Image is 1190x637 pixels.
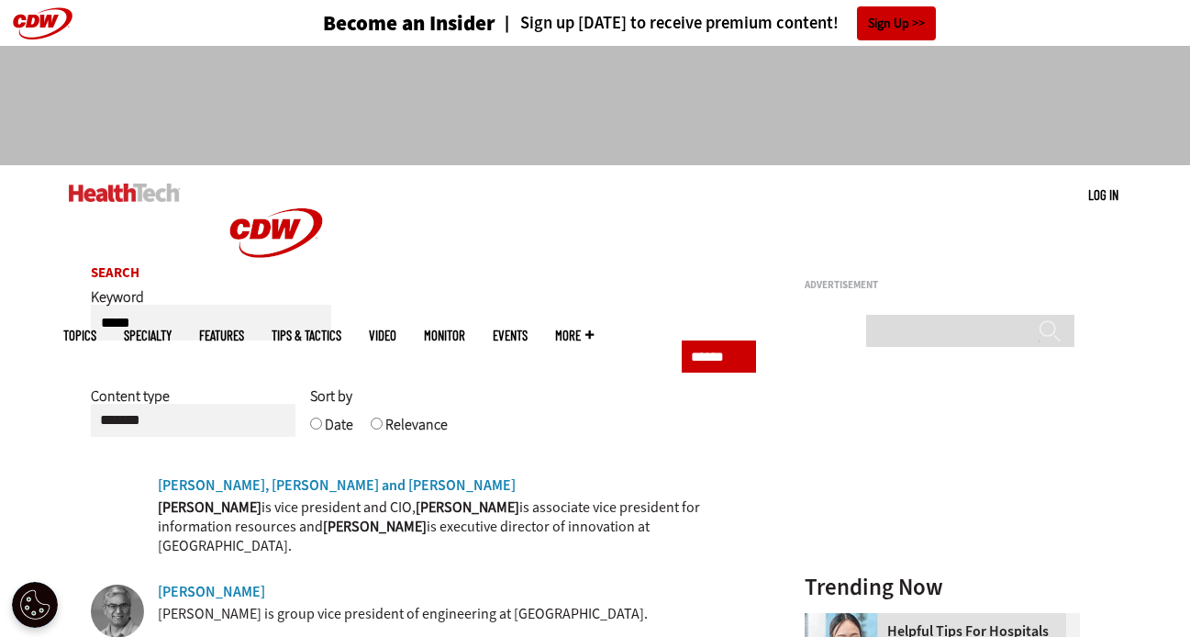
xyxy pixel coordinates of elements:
div: Cookie Settings [12,582,58,628]
iframe: advertisement [261,64,929,147]
label: Relevance [385,415,448,448]
img: Home [69,184,180,202]
a: Video [369,329,396,342]
strong: [PERSON_NAME] [323,517,427,536]
a: [PERSON_NAME] [158,585,265,599]
span: More [555,329,594,342]
p: is vice president and CIO, is associate vice president for information resources and is executive... [158,497,757,555]
span: Sort by [310,386,352,406]
label: Date [325,415,353,448]
div: User menu [1088,185,1118,205]
a: Sign up [DATE] to receive premium content! [495,15,839,32]
a: Features [199,329,244,342]
label: Content type [91,386,170,419]
h3: Become an Insider [323,13,495,34]
iframe: advertisement [805,297,1080,527]
a: Become an Insider [254,13,495,34]
h3: Trending Now [805,576,1080,598]
a: Log in [1088,186,1118,203]
p: [PERSON_NAME] is group vice president of engineering at [GEOGRAPHIC_DATA]. [158,604,648,623]
span: Specialty [124,329,172,342]
strong: [PERSON_NAME] [158,497,261,517]
button: Open Preferences [12,582,58,628]
a: Doctor using phone to dictate to tablet [805,613,887,628]
strong: [PERSON_NAME] [416,497,519,517]
a: Tips & Tactics [272,329,341,342]
a: MonITor [424,329,465,342]
a: CDW [207,286,345,306]
span: Topics [63,329,96,342]
a: Events [493,329,528,342]
img: Home [207,165,345,301]
a: Sign Up [857,6,936,40]
a: [PERSON_NAME], [PERSON_NAME] and [PERSON_NAME] [158,478,516,493]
